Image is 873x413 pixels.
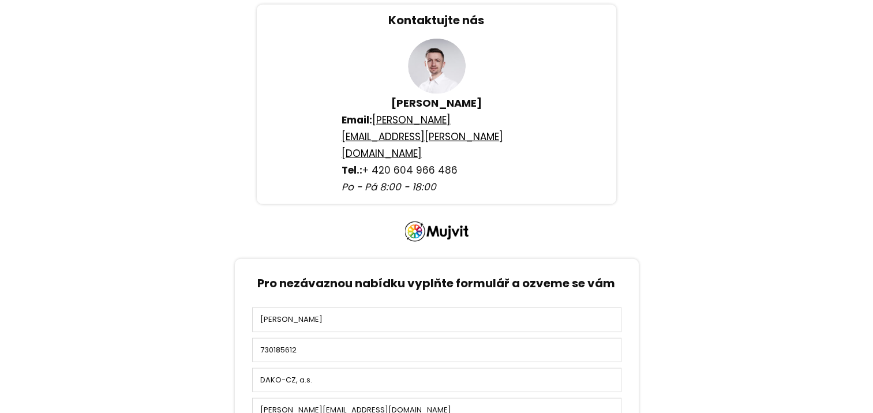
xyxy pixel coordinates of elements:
a: [PERSON_NAME][EMAIL_ADDRESS][PERSON_NAME][DOMAIN_NAME] [342,113,503,160]
strong: Tel.: [342,163,362,177]
p: Kontaktujte nás [265,13,608,27]
input: Telefon: [252,338,621,362]
p: + 420 604 966 486 [342,112,532,195]
p: [PERSON_NAME] [265,97,608,110]
input: Firma: [252,368,621,392]
p: Pro nezávaznou nabídku vyplňte formulář a ozveme se vám [252,276,621,290]
strong: Email: [342,113,372,127]
input: Jméno: [252,307,621,332]
em: Po - Pá 8:00 - 18:00 [342,180,436,194]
